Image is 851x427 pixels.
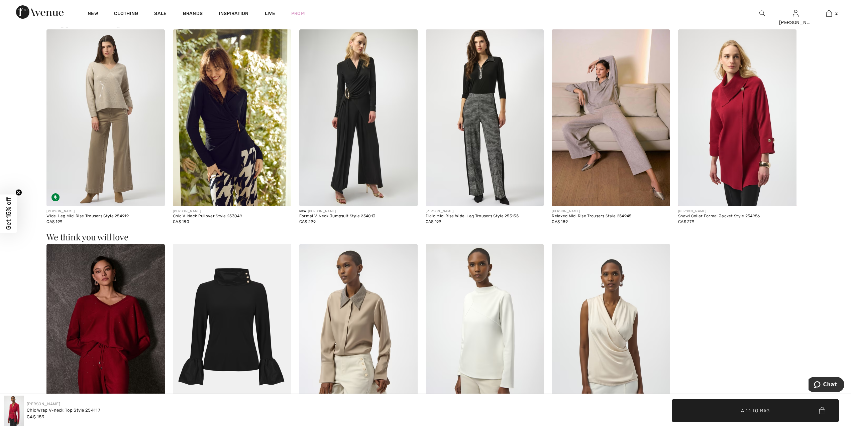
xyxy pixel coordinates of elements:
[46,29,165,207] img: Wide-Leg Mid-Rise Trousers Style 254919
[672,399,839,422] button: Add to Bag
[678,219,694,224] span: CA$ 279
[173,29,291,207] img: Chic V-Neck Pullover Style 253049
[46,214,165,219] div: Wide-Leg Mid-Rise Trousers Style 254919
[154,11,167,18] a: Sale
[299,214,418,219] div: Formal V-Neck Jumpsuit Style 254013
[299,209,418,214] div: [PERSON_NAME]
[291,10,305,17] a: Prom
[793,10,799,16] a: Sign In
[114,11,138,18] a: Clothing
[299,29,418,207] img: Formal V-Neck Jumpsuit Style 254013
[173,244,291,421] img: Chic Puff Sleeve Blouse Style 254109
[552,29,670,207] img: Relaxed Mid-Rise Trousers Style 254945
[4,396,24,426] img: Chic Wrap V-Neck Top Style 254117
[678,214,796,219] div: Shawl Collar Formal Jacket Style 254956
[173,214,291,219] div: Chic V-Neck Pullover Style 253049
[793,9,799,17] img: My Info
[426,244,544,421] img: High Neck Pullover Style 254034
[265,10,275,17] a: Live
[552,214,670,219] div: Relaxed Mid-Rise Trousers Style 254945
[173,219,189,224] span: CA$ 180
[46,244,165,421] img: V-Neck Jewel Embellished Pullover Style 244921
[552,219,568,224] span: CA$ 189
[27,407,100,414] div: Chic Wrap V-neck Top Style 254117
[678,29,796,207] img: Shawl Collar Formal Jacket Style 254956
[426,209,544,214] div: [PERSON_NAME]
[15,189,22,196] button: Close teaser
[88,11,98,18] a: New
[27,414,44,419] span: CA$ 189
[426,29,544,207] img: Plaid Mid-Rise Wide-Leg Trousers Style 253155
[46,233,805,241] h3: We think you will love
[299,209,307,213] span: New
[46,209,165,214] div: [PERSON_NAME]
[809,377,844,394] iframe: Opens a widget where you can chat to one of our agents
[46,219,62,224] span: CA$ 199
[426,214,544,219] div: Plaid Mid-Rise Wide-Leg Trousers Style 253155
[813,9,845,17] a: 2
[819,407,825,414] img: Bag.svg
[27,402,60,406] a: [PERSON_NAME]
[678,209,796,214] div: [PERSON_NAME]
[173,209,291,214] div: [PERSON_NAME]
[299,244,418,421] img: Classic Hip-Length Shirt Style 254926
[552,209,670,214] div: [PERSON_NAME]
[826,9,832,17] img: My Bag
[51,193,60,201] img: Sustainable Fabric
[759,9,765,17] img: search the website
[835,10,838,16] span: 2
[219,11,248,18] span: Inspiration
[779,19,812,26] div: [PERSON_NAME]
[426,219,441,224] span: CA$ 199
[16,5,64,19] img: 1ère Avenue
[741,407,770,414] span: Add to Bag
[5,197,12,230] span: Get 15% off
[552,244,670,421] img: Casual V-Neck Pullover Style 254215
[299,219,316,224] span: CA$ 299
[183,11,203,18] a: Brands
